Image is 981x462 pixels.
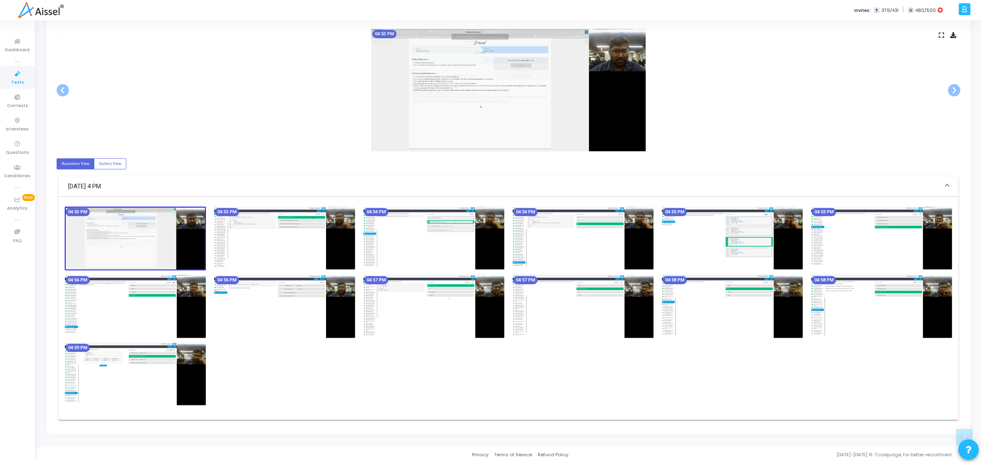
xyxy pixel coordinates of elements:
[13,238,22,245] span: FAQ
[5,173,31,180] span: Candidates
[372,30,397,38] mat-chip: 04:53 PM
[66,208,90,216] mat-chip: 04:53 PM
[68,182,939,191] mat-panel-title: [DATE] 4 PM
[214,275,355,338] img: screenshot-1758713209973.jpeg
[811,275,952,338] img: screenshot-1758713329346.jpeg
[812,276,836,284] mat-chip: 04:58 PM
[908,7,913,14] span: C
[6,126,29,133] span: Interviews
[903,6,904,14] span: |
[94,158,126,169] label: Gallery View
[57,158,94,169] label: Accordion View
[538,451,569,458] a: Refund Policy
[874,7,879,14] span: T
[18,2,64,18] img: logo
[513,207,654,270] img: screenshot-1758713090017.jpeg
[513,208,538,216] mat-chip: 04:54 PM
[363,275,504,338] img: screenshot-1758713239990.jpeg
[215,208,239,216] mat-chip: 04:53 PM
[663,208,687,216] mat-chip: 04:55 PM
[812,208,836,216] mat-chip: 04:55 PM
[66,344,90,352] mat-chip: 04:59 PM
[7,103,28,110] span: Contests
[371,29,646,151] img: screenshot-1758712999932.jpeg
[363,207,504,270] img: screenshot-1758713059918.jpeg
[364,208,388,216] mat-chip: 04:54 PM
[472,451,488,458] a: Privacy
[214,207,355,270] img: screenshot-1758713029996.jpeg
[513,276,538,284] mat-chip: 04:57 PM
[65,343,206,406] img: screenshot-1758713359943.jpeg
[811,207,952,270] img: screenshot-1758713149917.jpeg
[662,275,803,338] img: screenshot-1758713299877.jpeg
[662,207,803,270] img: screenshot-1758713119955.jpeg
[663,276,687,284] mat-chip: 04:58 PM
[7,205,28,212] span: Analytics
[513,275,654,338] img: screenshot-1758713269959.jpeg
[915,7,936,14] span: 480/500
[66,276,90,284] mat-chip: 04:56 PM
[215,276,239,284] mat-chip: 04:56 PM
[58,176,959,197] mat-expansion-panel-header: [DATE] 4 PM
[11,79,24,86] span: Tests
[5,47,30,54] span: Dashboard
[881,7,899,14] span: 379/431
[854,7,871,14] label: Invites:
[364,276,388,284] mat-chip: 04:57 PM
[22,194,35,201] span: New
[65,207,206,271] img: screenshot-1758712999932.jpeg
[569,451,971,458] div: [DATE]-[DATE] © Codejudge, for better recruitment.
[58,197,959,420] div: [DATE] 4 PM
[65,275,206,338] img: screenshot-1758713179974.jpeg
[494,451,532,458] a: Terms of Service
[6,149,29,156] span: Questions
